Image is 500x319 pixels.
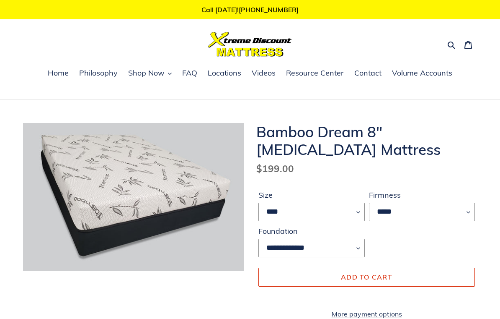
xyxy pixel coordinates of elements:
[258,268,475,286] button: Add to cart
[208,32,292,57] img: Xtreme Discount Mattress
[258,225,365,237] label: Foundation
[341,273,392,281] span: Add to cart
[392,68,452,78] span: Volume Accounts
[75,67,122,80] a: Philosophy
[178,67,201,80] a: FAQ
[369,189,475,201] label: Firmness
[44,67,73,80] a: Home
[124,67,176,80] button: Shop Now
[182,68,197,78] span: FAQ
[239,5,299,14] a: [PHONE_NUMBER]
[354,68,381,78] span: Contact
[79,68,118,78] span: Philosophy
[208,68,241,78] span: Locations
[286,68,344,78] span: Resource Center
[350,67,386,80] a: Contact
[282,67,348,80] a: Resource Center
[258,189,365,201] label: Size
[48,68,69,78] span: Home
[258,309,475,319] a: More payment options
[256,123,477,158] h1: Bamboo Dream 8" [MEDICAL_DATA] Mattress
[252,68,276,78] span: Videos
[388,67,456,80] a: Volume Accounts
[23,123,244,270] img: Bamboo Dream 8" Memory Foam Mattress
[204,67,245,80] a: Locations
[128,68,165,78] span: Shop Now
[247,67,280,80] a: Videos
[256,162,294,175] span: $199.00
